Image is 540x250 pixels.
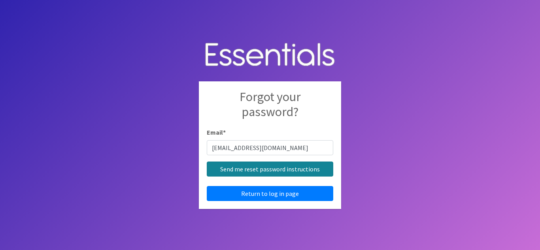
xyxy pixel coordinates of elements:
abbr: required [223,128,226,136]
img: Human Essentials [199,35,341,75]
h2: Forgot your password? [207,89,333,128]
label: Email [207,128,226,137]
a: Return to log in page [207,186,333,201]
input: Send me reset password instructions [207,162,333,177]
